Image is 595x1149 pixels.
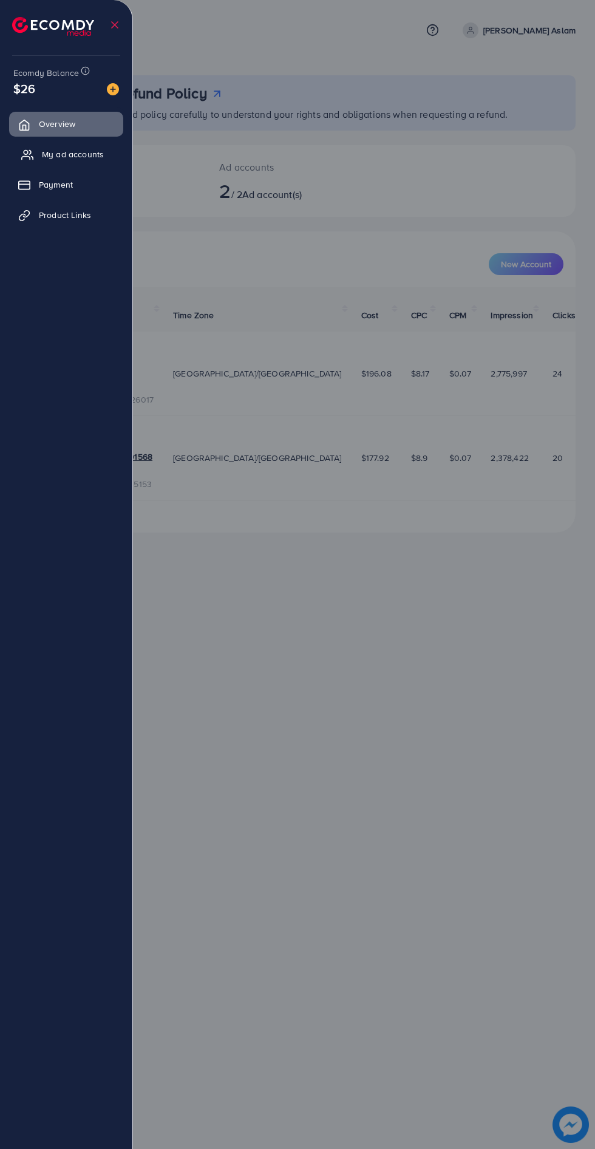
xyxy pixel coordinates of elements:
span: $26 [13,80,35,97]
img: logo [12,17,94,36]
span: Overview [39,118,75,130]
span: Payment [39,179,73,191]
a: My ad accounts [9,142,123,166]
span: Ecomdy Balance [13,67,79,79]
a: Overview [9,112,123,136]
a: Product Links [9,203,123,227]
span: Product Links [39,209,91,221]
a: Payment [9,172,123,197]
span: My ad accounts [42,148,104,160]
img: image [107,83,119,95]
